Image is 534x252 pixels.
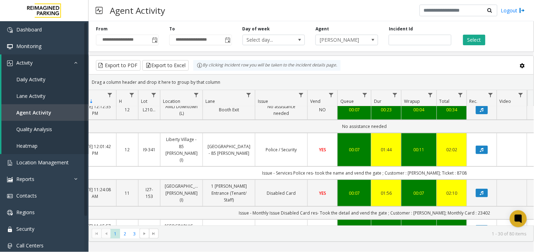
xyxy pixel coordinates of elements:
a: 12 [121,146,134,153]
a: 00:07 [342,106,367,113]
span: Contacts [16,192,37,199]
div: Data table [89,90,534,225]
img: 'icon' [7,243,13,249]
a: [GEOGRAPHIC_DATA][PERSON_NAME] (I) [165,183,198,203]
label: To [169,26,175,32]
a: L21063900 [143,106,156,113]
span: Dashboard [16,26,42,33]
span: [PERSON_NAME] [316,35,365,45]
span: Lane Activity [16,93,45,99]
a: 1 [PERSON_NAME] Entrance (Tenant/ Staff) [207,183,251,203]
div: 00:07 [406,190,432,197]
a: Disabled Card [260,190,303,197]
a: Vend Filter Menu [326,90,336,100]
a: Liberty Village - 85 [PERSON_NAME] (I) [165,136,198,163]
a: I9-341 [143,146,156,153]
span: Regions [16,209,35,216]
a: 00:07 [342,146,367,153]
a: 02:02 [441,146,462,153]
span: Select day... [243,35,292,45]
a: Date Filter Menu [105,90,115,100]
span: Call Centers [16,242,44,249]
div: 01:44 [376,146,397,153]
div: 00:23 [376,106,397,113]
img: 'icon' [7,210,13,216]
button: Export to Excel [142,60,189,71]
span: Rec. [470,98,478,104]
a: No assistance needed [260,103,303,117]
div: By clicking Incident row you will be taken to the incident details page. [193,60,341,71]
a: Location Filter Menu [192,90,201,100]
a: 01:56 [376,190,397,197]
h3: Agent Activity [106,2,169,19]
img: 'icon' [7,60,13,66]
a: [DATE] 12:12:35 PM [78,103,112,117]
span: Daily Activity [16,76,45,83]
img: 'icon' [7,160,13,166]
button: Select [463,35,485,45]
a: 02:10 [441,190,462,197]
span: NO [319,107,326,113]
a: Quality Analysis [1,121,89,137]
span: Queue [340,98,354,104]
span: Go to the last page [149,229,159,239]
span: Video [500,98,511,104]
a: Issue Filter Menu [296,90,306,100]
span: Page 1 [110,229,120,239]
span: Go to the next page [140,229,149,239]
a: AMLI Downtown (L) [165,103,198,117]
a: Daily Activity [1,71,89,88]
a: Logout [501,7,525,14]
span: Toggle popup [224,35,232,45]
span: Activity [16,59,33,66]
a: [DATE] 11:24:08 AM [78,186,112,200]
a: Wrapup Filter Menu [426,90,435,100]
span: YES [319,190,326,196]
img: logout [519,7,525,14]
a: Heatmap [1,137,89,154]
span: Agent Activity [16,109,51,116]
span: Go to the last page [151,231,157,236]
a: Lane Filter Menu [244,90,254,100]
img: 'icon' [7,177,13,182]
a: 00:11 [406,146,432,153]
div: Drag a column header and drop it here to group by that column [89,76,534,88]
span: Go to the next page [142,231,147,236]
a: 11 [121,190,134,197]
a: 00:04 [406,106,432,113]
a: I27-153 [143,186,156,200]
label: From [96,26,108,32]
img: 'icon' [7,44,13,49]
label: Day of week [243,26,270,32]
span: Vend [310,98,320,104]
img: 'icon' [7,227,13,232]
a: Dur Filter Menu [390,90,400,100]
a: YES [312,190,333,197]
a: Queue Filter Menu [360,90,370,100]
img: 'icon' [7,193,13,199]
span: YES [319,147,326,153]
span: Location Management [16,159,69,166]
span: Sortable [89,99,94,104]
span: Wrapup [404,98,420,104]
div: 00:34 [441,106,462,113]
button: Export to PDF [96,60,141,71]
a: H Filter Menu [127,90,137,100]
span: Lane [205,98,215,104]
span: Security [16,225,34,232]
a: Booth Exit [207,106,251,113]
a: Activity [1,54,89,71]
span: H [119,98,122,104]
span: Lot [141,98,147,104]
a: 12 [121,106,134,113]
span: Heatmap [16,142,38,149]
a: Police / Security [260,146,303,153]
img: infoIcon.svg [197,63,203,68]
span: Page 3 [130,229,140,239]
